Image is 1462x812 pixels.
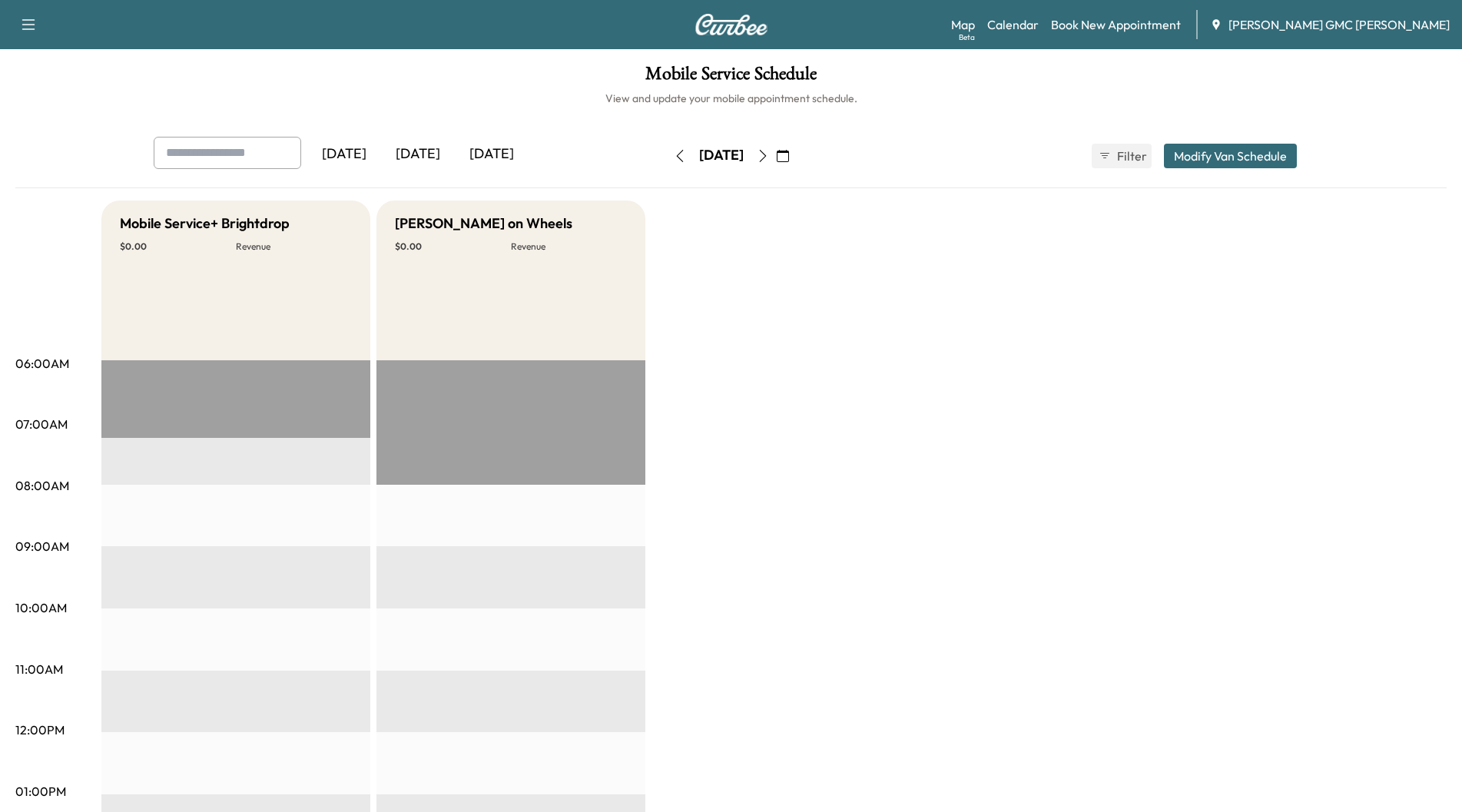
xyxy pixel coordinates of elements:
[15,782,66,800] p: 01:00PM
[395,213,572,234] h5: [PERSON_NAME] on Wheels
[1117,147,1145,165] span: Filter
[1092,144,1152,168] button: Filter
[15,476,69,495] p: 08:00AM
[1164,144,1297,168] button: Modify Van Schedule
[15,721,65,739] p: 12:00PM
[511,240,627,253] p: Revenue
[120,240,236,253] p: $ 0.00
[455,137,529,172] div: [DATE]
[1051,15,1181,34] a: Book New Appointment
[1228,15,1450,34] span: [PERSON_NAME] GMC [PERSON_NAME]
[987,15,1039,34] a: Calendar
[15,537,69,555] p: 09:00AM
[120,213,290,234] h5: Mobile Service+ Brightdrop
[15,91,1447,106] h6: View and update your mobile appointment schedule.
[951,15,975,34] a: MapBeta
[381,137,455,172] div: [DATE]
[15,354,69,373] p: 06:00AM
[695,14,768,35] img: Curbee Logo
[699,146,744,165] div: [DATE]
[15,415,68,433] p: 07:00AM
[236,240,352,253] p: Revenue
[395,240,511,253] p: $ 0.00
[15,65,1447,91] h1: Mobile Service Schedule
[15,598,67,617] p: 10:00AM
[15,660,63,678] p: 11:00AM
[959,31,975,43] div: Beta
[307,137,381,172] div: [DATE]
